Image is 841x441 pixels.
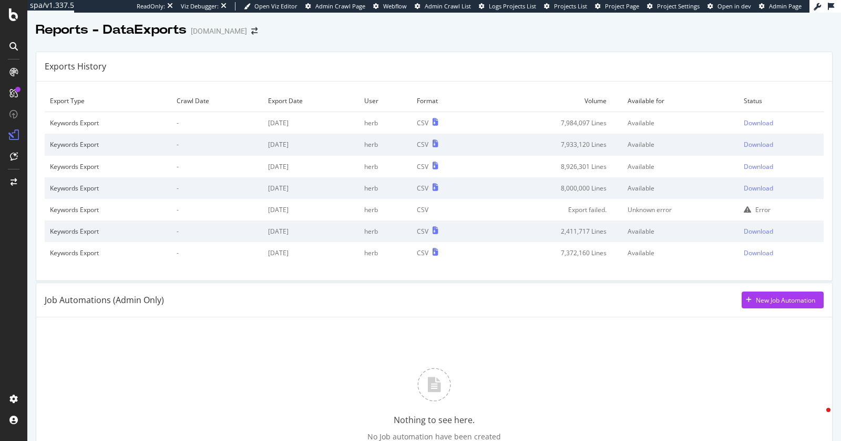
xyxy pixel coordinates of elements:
a: Logs Projects List [479,2,536,11]
td: Available for [622,90,739,112]
img: J3t+pQLvoHxnFBO3SZG38AAAAASUVORK5CYII= [417,368,451,402]
td: Export Type [45,90,171,112]
span: Admin Crawl List [425,2,471,10]
span: Open in dev [717,2,751,10]
td: [DATE] [263,112,359,134]
td: CSV [412,199,480,220]
a: Download [744,227,818,236]
td: 2,411,717 Lines [480,220,622,242]
div: Download [744,227,773,236]
td: herb [359,199,412,220]
td: - [171,156,263,177]
td: [DATE] [263,220,359,242]
div: Available [628,227,733,236]
div: Download [744,248,773,257]
div: Keywords Export [50,118,166,127]
div: CSV [417,184,428,193]
span: Project Page [605,2,639,10]
td: User [359,90,412,112]
iframe: Intercom live chat [805,405,830,430]
a: Project Page [595,2,639,11]
td: - [171,242,263,264]
td: Format [412,90,480,112]
td: 7,984,097 Lines [480,112,622,134]
span: Project Settings [657,2,700,10]
td: 8,000,000 Lines [480,177,622,199]
td: - [171,177,263,199]
span: Admin Page [769,2,802,10]
div: Download [744,140,773,149]
td: [DATE] [263,177,359,199]
div: Error [755,205,771,214]
div: [DOMAIN_NAME] [191,26,247,36]
span: Admin Crawl Page [315,2,365,10]
a: Webflow [373,2,407,11]
span: Webflow [383,2,407,10]
a: Download [744,118,818,127]
div: CSV [417,227,428,236]
td: - [171,134,263,155]
div: Available [628,162,733,171]
a: Open in dev [707,2,751,11]
span: Open Viz Editor [254,2,298,10]
div: Available [628,184,733,193]
td: [DATE] [263,199,359,220]
div: ReadOnly: [137,2,165,11]
a: Open Viz Editor [244,2,298,11]
div: Download [744,162,773,171]
div: Keywords Export [50,184,166,193]
div: Keywords Export [50,162,166,171]
td: [DATE] [263,134,359,155]
div: Reports - DataExports [36,21,187,39]
td: Unknown error [622,199,739,220]
td: - [171,199,263,220]
span: Projects List [554,2,587,10]
div: CSV [417,118,428,127]
div: Available [628,118,733,127]
div: Available [628,140,733,149]
a: Download [744,140,818,149]
div: Keywords Export [50,205,166,214]
a: Projects List [544,2,587,11]
div: Keywords Export [50,227,166,236]
div: Available [628,248,733,257]
td: - [171,112,263,134]
td: Export Date [263,90,359,112]
td: herb [359,220,412,242]
div: Keywords Export [50,248,166,257]
td: Crawl Date [171,90,263,112]
td: 7,933,120 Lines [480,134,622,155]
div: arrow-right-arrow-left [251,27,258,35]
span: Logs Projects List [489,2,536,10]
div: Exports History [45,61,106,73]
td: herb [359,112,412,134]
a: Project Settings [647,2,700,11]
div: CSV [417,162,428,171]
a: Admin Page [759,2,802,11]
td: Volume [480,90,622,112]
td: [DATE] [263,242,359,264]
div: CSV [417,248,428,257]
div: Job Automations (Admin Only) [45,294,164,306]
td: herb [359,242,412,264]
a: Download [744,162,818,171]
td: [DATE] [263,156,359,177]
div: CSV [417,140,428,149]
a: Download [744,248,818,257]
div: Keywords Export [50,140,166,149]
td: herb [359,134,412,155]
div: Nothing to see here. [394,414,475,426]
div: Download [744,184,773,193]
div: Viz Debugger: [181,2,219,11]
td: - [171,220,263,242]
td: herb [359,177,412,199]
div: New Job Automation [756,296,815,305]
div: Download [744,118,773,127]
a: Admin Crawl Page [305,2,365,11]
td: 8,926,301 Lines [480,156,622,177]
td: Status [739,90,824,112]
td: herb [359,156,412,177]
a: Admin Crawl List [415,2,471,11]
td: 7,372,160 Lines [480,242,622,264]
td: Export failed. [480,199,622,220]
